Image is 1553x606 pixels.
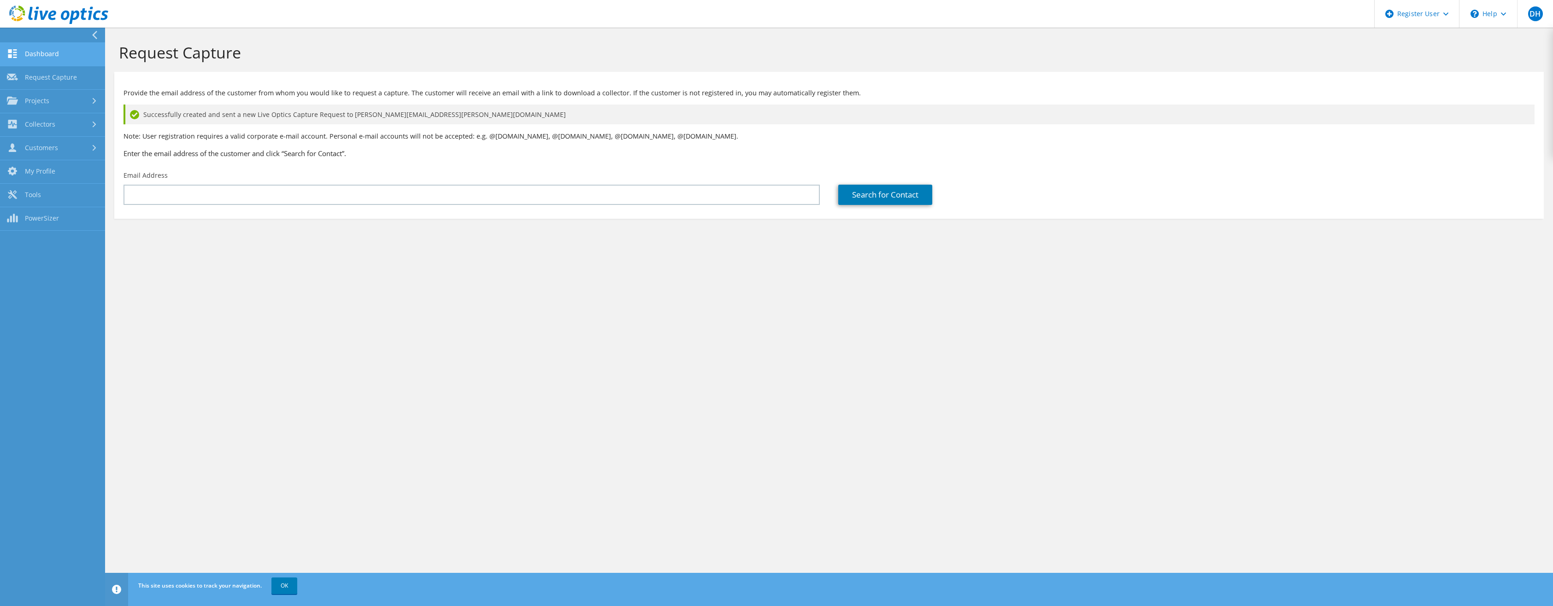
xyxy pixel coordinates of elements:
p: Provide the email address of the customer from whom you would like to request a capture. The cust... [124,88,1535,98]
a: OK [271,577,297,594]
label: Email Address [124,171,168,180]
span: DH [1528,6,1543,21]
h3: Enter the email address of the customer and click “Search for Contact”. [124,148,1535,158]
p: Note: User registration requires a valid corporate e-mail account. Personal e-mail accounts will ... [124,131,1535,141]
span: Successfully created and sent a new Live Optics Capture Request to [PERSON_NAME][EMAIL_ADDRESS][P... [143,110,566,120]
svg: \n [1471,10,1479,18]
h1: Request Capture [119,43,1535,62]
a: Search for Contact [838,185,932,205]
span: This site uses cookies to track your navigation. [138,582,262,589]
